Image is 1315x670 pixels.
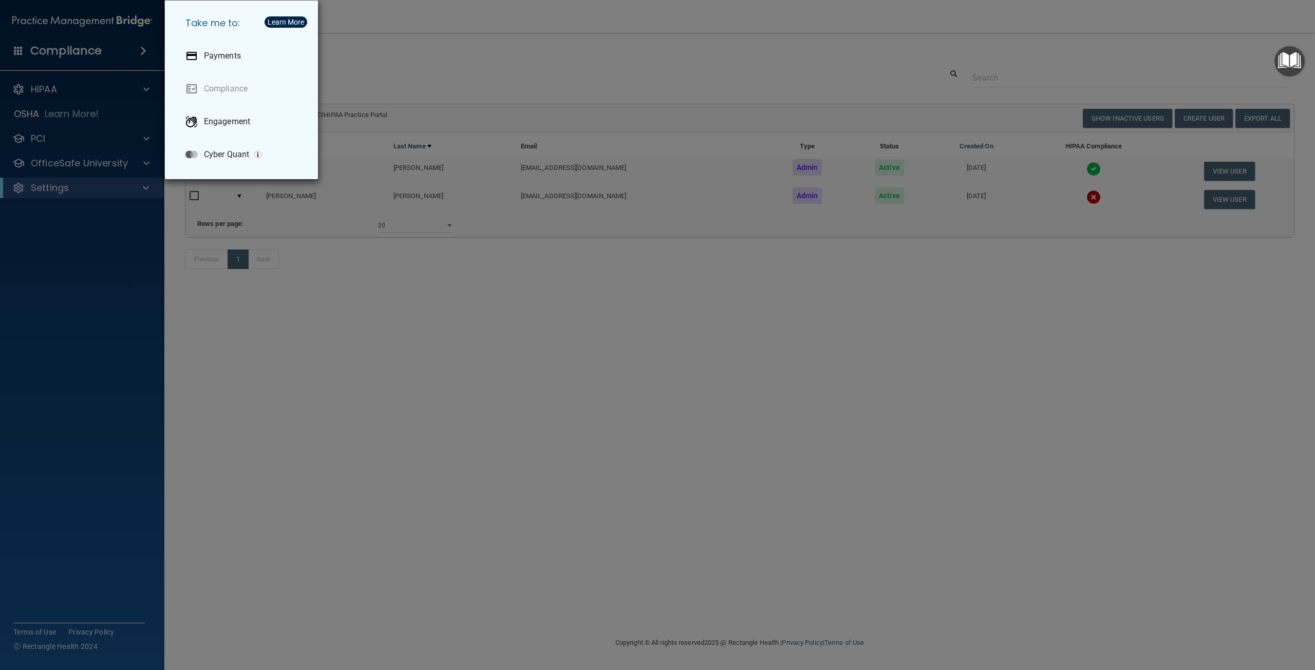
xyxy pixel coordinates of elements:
h5: Take me to: [177,9,310,37]
a: Compliance [177,74,310,103]
button: Learn More [265,16,307,28]
a: Cyber Quant [177,140,310,169]
p: Cyber Quant [204,149,249,160]
p: Payments [204,51,241,61]
a: Payments [177,42,310,70]
button: Open Resource Center [1274,46,1305,76]
a: Engagement [177,107,310,136]
div: Learn More [268,18,304,26]
p: Engagement [204,117,250,127]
